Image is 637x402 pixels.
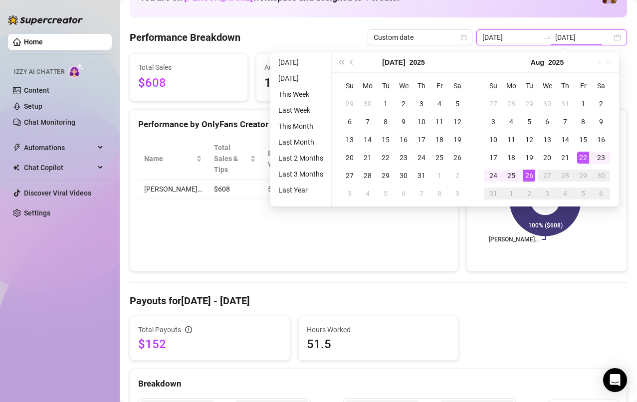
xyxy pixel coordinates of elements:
td: 2025-08-08 [430,185,448,202]
td: 2025-06-29 [341,95,359,113]
th: Fr [574,77,592,95]
td: 2025-08-24 [484,167,502,185]
td: 2025-08-12 [520,131,538,149]
div: 1 [505,188,517,200]
td: 2025-07-21 [359,149,377,167]
td: 2025-07-29 [520,95,538,113]
span: 51.5 [307,336,450,352]
div: Performance by OnlyFans Creator [138,118,450,131]
h4: Payouts for [DATE] - [DATE] [130,294,627,308]
button: Choose a month [382,52,405,72]
td: 2025-07-07 [359,113,377,131]
th: Sa [448,77,466,95]
div: 26 [451,152,463,164]
span: info-circle [185,326,192,333]
div: 6 [344,116,356,128]
td: 2025-08-31 [484,185,502,202]
div: 8 [577,116,589,128]
td: 2025-08-25 [502,167,520,185]
td: 2025-07-17 [413,131,430,149]
div: 17 [487,152,499,164]
td: 2025-09-06 [592,185,610,202]
th: Mo [502,77,520,95]
td: [PERSON_NAME]… [138,180,208,199]
div: Est. Hours Worked [268,148,305,170]
div: 9 [451,188,463,200]
td: 2025-07-09 [395,113,413,131]
td: 2025-08-04 [359,185,377,202]
a: Discover Viral Videos [24,189,91,197]
div: 20 [541,152,553,164]
th: Sa [592,77,610,95]
td: 2025-08-09 [448,185,466,202]
td: 2025-07-02 [395,95,413,113]
div: 4 [505,116,517,128]
span: Name [144,153,194,164]
div: 24 [487,170,499,182]
td: 2025-07-11 [430,113,448,131]
div: 2 [451,170,463,182]
div: 27 [541,170,553,182]
a: Setup [24,102,42,110]
td: 2025-07-24 [413,149,430,167]
td: 2025-08-01 [574,95,592,113]
a: Chat Monitoring [24,118,75,126]
td: 2025-08-06 [538,113,556,131]
td: 2025-07-06 [341,113,359,131]
div: 22 [577,152,589,164]
th: Su [484,77,502,95]
li: [DATE] [274,56,327,68]
td: 2025-07-30 [538,95,556,113]
div: 4 [433,98,445,110]
div: 16 [398,134,410,146]
th: Th [556,77,574,95]
div: 5 [577,188,589,200]
div: 8 [380,116,392,128]
div: 13 [541,134,553,146]
span: Hours Worked [307,324,450,335]
th: Tu [520,77,538,95]
td: 2025-07-31 [413,167,430,185]
input: Start date [482,32,539,43]
span: Custom date [374,30,466,45]
span: $608 [138,74,239,93]
input: End date [555,32,612,43]
td: $608 [208,180,262,199]
li: [DATE] [274,72,327,84]
span: $152 [138,336,282,352]
span: Total Sales & Tips [214,142,248,175]
td: 51.5 h [262,180,319,199]
div: 11 [505,134,517,146]
div: 17 [416,134,427,146]
div: 2 [398,98,410,110]
td: 2025-08-26 [520,167,538,185]
td: 2025-09-01 [502,185,520,202]
td: 2025-09-03 [538,185,556,202]
div: 1 [380,98,392,110]
td: 2025-08-09 [592,113,610,131]
td: 2025-08-01 [430,167,448,185]
span: Total Payouts [138,324,181,335]
span: 190 [264,74,366,93]
td: 2025-08-27 [538,167,556,185]
div: 28 [559,170,571,182]
td: 2025-07-27 [341,167,359,185]
div: 7 [559,116,571,128]
td: 2025-08-30 [592,167,610,185]
button: Previous month (PageUp) [347,52,358,72]
div: 15 [577,134,589,146]
div: 21 [559,152,571,164]
td: 2025-08-13 [538,131,556,149]
th: We [538,77,556,95]
th: Mo [359,77,377,95]
td: 2025-07-22 [377,149,395,167]
td: 2025-08-03 [341,185,359,202]
td: 2025-08-05 [520,113,538,131]
button: Choose a month [531,52,544,72]
td: 2025-07-16 [395,131,413,149]
button: Choose a year [410,52,425,72]
li: Last 2 Months [274,152,327,164]
td: 2025-07-15 [377,131,395,149]
div: 27 [487,98,499,110]
td: 2025-08-08 [574,113,592,131]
